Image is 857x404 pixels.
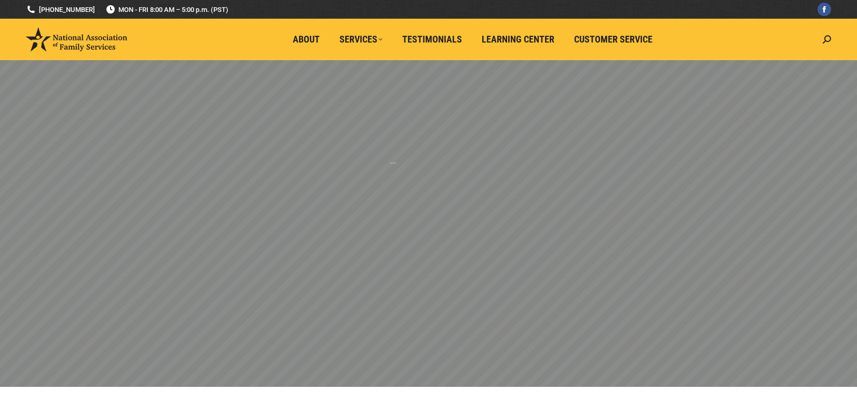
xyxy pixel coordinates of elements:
a: Customer Service [567,30,660,49]
a: [PHONE_NUMBER] [26,5,95,15]
img: National Association of Family Services [26,27,127,51]
a: About [285,30,327,49]
a: Testimonials [395,30,469,49]
a: Learning Center [474,30,562,49]
span: Services [339,34,383,45]
span: Customer Service [574,34,652,45]
span: Testimonials [402,34,462,45]
span: Learning Center [482,34,554,45]
div: T [386,128,400,169]
a: Facebook page opens in new window [818,3,831,16]
span: About [293,34,320,45]
span: MON - FRI 8:00 AM – 5:00 p.m. (PST) [105,5,228,15]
